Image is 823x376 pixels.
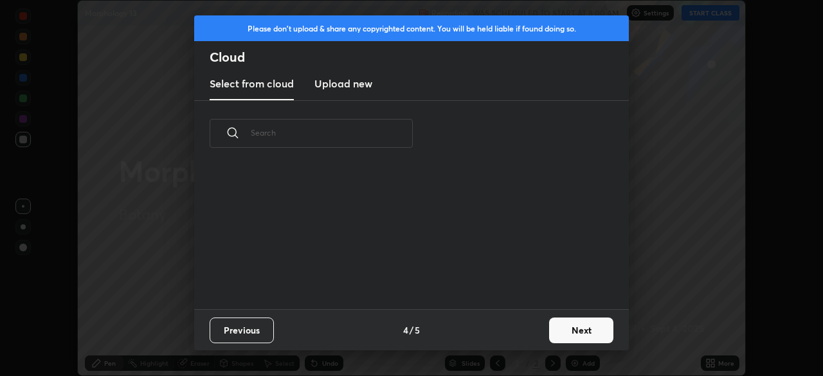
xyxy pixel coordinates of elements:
button: Previous [210,318,274,343]
h4: 5 [415,323,420,337]
h4: 4 [403,323,408,337]
button: Next [549,318,613,343]
h4: / [410,323,413,337]
h3: Select from cloud [210,76,294,91]
h3: Upload new [314,76,372,91]
div: Please don't upload & share any copyrighted content. You will be held liable if found doing so. [194,15,629,41]
input: Search [251,105,413,160]
h2: Cloud [210,49,629,66]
